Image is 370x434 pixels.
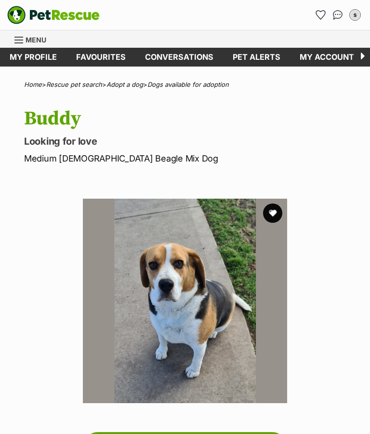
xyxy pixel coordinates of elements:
[66,48,135,67] a: Favourites
[24,135,356,148] p: Looking for love
[7,6,100,24] img: logo-e224e6f780fb5917bec1dbf3a21bbac754714ae5b6737aabdf751b685950b380.svg
[106,81,143,88] a: Adopt a dog
[135,48,223,67] a: conversations
[24,81,42,88] a: Home
[313,7,328,23] a: Favourites
[263,203,282,223] button: favourite
[290,48,364,67] a: My account
[330,7,345,23] a: Conversations
[14,30,53,48] a: Menu
[313,7,363,23] ul: Account quick links
[24,152,356,165] p: Medium [DEMOGRAPHIC_DATA] Beagle Mix Dog
[347,7,363,23] button: My account
[83,199,288,404] img: Photo of Buddy
[333,10,343,20] img: chat-41dd97257d64d25036548639549fe6c8038ab92f7586957e7f3b1b290dea8141.svg
[147,81,229,88] a: Dogs available for adoption
[24,108,356,130] h1: Buddy
[46,81,102,88] a: Rescue pet search
[7,6,100,24] a: PetRescue
[26,36,46,44] span: Menu
[350,10,360,20] div: s
[223,48,290,67] a: Pet alerts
